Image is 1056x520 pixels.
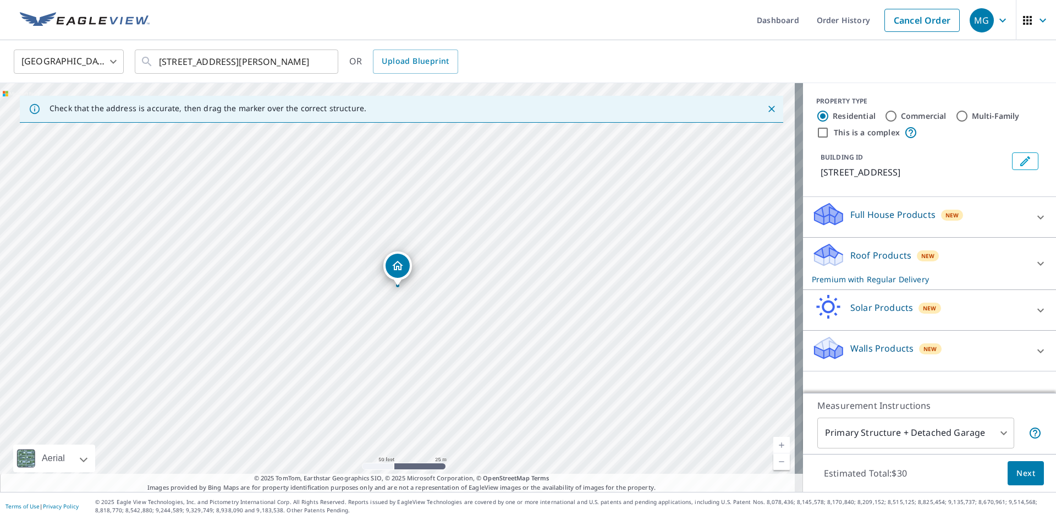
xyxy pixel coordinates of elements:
label: Residential [833,111,876,122]
span: New [923,304,937,313]
div: Walls ProductsNew [812,335,1047,366]
label: Multi-Family [972,111,1020,122]
span: Upload Blueprint [382,54,449,68]
div: Full House ProductsNew [812,201,1047,233]
a: Upload Blueprint [373,50,458,74]
p: Measurement Instructions [817,399,1042,412]
div: Roof ProductsNewPremium with Regular Delivery [812,242,1047,285]
div: Dropped pin, building 1, Residential property, 1991 NE 186th Dr North Miami Beach, FL 33179 [383,251,412,286]
a: Terms [531,474,549,482]
a: Privacy Policy [43,502,79,510]
p: Full House Products [850,208,936,221]
button: Close [765,102,779,116]
p: Solar Products [850,301,913,314]
span: New [945,211,959,220]
div: Solar ProductsNew [812,294,1047,326]
img: EV Logo [20,12,150,29]
button: Edit building 1 [1012,152,1038,170]
span: © 2025 TomTom, Earthstar Geographics SIO, © 2025 Microsoft Corporation, © [254,474,549,483]
a: Terms of Use [5,502,40,510]
p: Roof Products [850,249,911,262]
div: Aerial [38,445,68,472]
a: Current Level 19, Zoom In [773,437,790,453]
div: MG [970,8,994,32]
span: Your report will include the primary structure and a detached garage if one exists. [1028,426,1042,440]
div: PROPERTY TYPE [816,96,1043,106]
button: Next [1008,461,1044,486]
a: Current Level 19, Zoom Out [773,453,790,470]
div: OR [349,50,458,74]
input: Search by address or latitude-longitude [159,46,316,77]
p: BUILDING ID [821,152,863,162]
p: [STREET_ADDRESS] [821,166,1008,179]
div: [GEOGRAPHIC_DATA] [14,46,124,77]
span: Next [1016,467,1035,480]
p: Estimated Total: $30 [815,461,916,485]
p: Walls Products [850,342,914,355]
label: Commercial [901,111,947,122]
p: Check that the address is accurate, then drag the marker over the correct structure. [50,103,366,113]
span: New [921,251,935,260]
p: | [5,503,79,510]
p: © 2025 Eagle View Technologies, Inc. and Pictometry International Corp. All Rights Reserved. Repo... [95,498,1050,514]
span: New [923,344,937,353]
div: Primary Structure + Detached Garage [817,418,1014,448]
p: Premium with Regular Delivery [812,273,1027,285]
label: This is a complex [834,127,900,138]
a: OpenStreetMap [483,474,529,482]
a: Cancel Order [884,9,960,32]
div: Aerial [13,445,95,472]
